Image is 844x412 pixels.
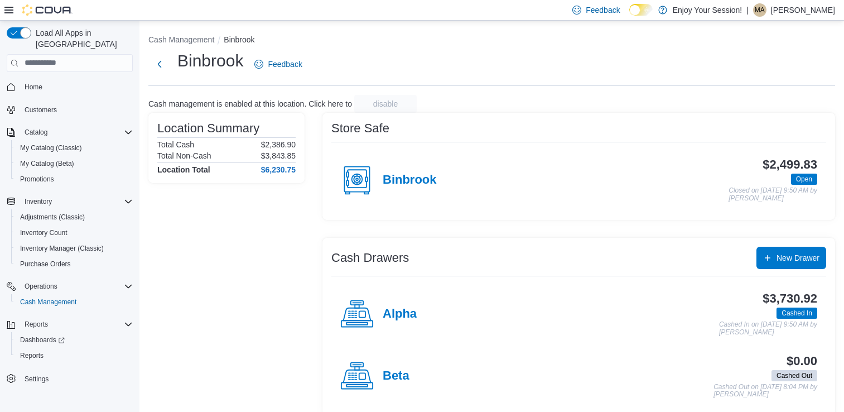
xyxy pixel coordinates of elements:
[16,210,89,224] a: Adjustments (Classic)
[31,27,133,50] span: Load All Apps in [GEOGRAPHIC_DATA]
[729,187,817,202] p: Closed on [DATE] 9:50 AM by [PERSON_NAME]
[354,95,417,113] button: disable
[16,141,133,155] span: My Catalog (Classic)
[11,348,137,363] button: Reports
[20,175,54,184] span: Promotions
[763,292,817,305] h3: $3,730.92
[16,257,133,271] span: Purchase Orders
[2,79,137,95] button: Home
[719,321,817,336] p: Cashed In on [DATE] 9:50 AM by [PERSON_NAME]
[261,140,296,149] p: $2,386.90
[771,3,835,17] p: [PERSON_NAME]
[16,242,108,255] a: Inventory Manager (Classic)
[713,384,817,399] p: Cashed Out on [DATE] 8:04 PM by [PERSON_NAME]
[11,156,137,171] button: My Catalog (Beta)
[25,375,49,384] span: Settings
[383,173,436,188] h4: Binbrook
[25,197,52,206] span: Inventory
[2,370,137,386] button: Settings
[2,194,137,209] button: Inventory
[20,195,56,208] button: Inventory
[16,173,133,186] span: Promotions
[16,210,133,224] span: Adjustments (Classic)
[25,128,47,137] span: Catalog
[11,332,137,348] a: Dashboards
[11,256,137,272] button: Purchase Orders
[20,159,74,168] span: My Catalog (Beta)
[16,157,79,170] a: My Catalog (Beta)
[20,126,52,139] button: Catalog
[331,122,389,135] h3: Store Safe
[763,158,817,171] h3: $2,499.83
[20,126,133,139] span: Catalog
[777,371,812,381] span: Cashed Out
[157,165,210,174] h4: Location Total
[2,279,137,294] button: Operations
[755,3,765,17] span: MA
[16,257,75,271] a: Purchase Orders
[11,225,137,241] button: Inventory Count
[796,174,812,184] span: Open
[20,195,133,208] span: Inventory
[777,308,817,319] span: Cashed In
[25,282,57,291] span: Operations
[20,280,62,293] button: Operations
[383,369,409,384] h4: Beta
[20,280,133,293] span: Operations
[756,247,826,269] button: New Drawer
[25,106,57,114] span: Customers
[20,318,52,331] button: Reports
[11,209,137,225] button: Adjustments (Classic)
[383,307,417,322] h4: Alpha
[16,242,133,255] span: Inventory Manager (Classic)
[787,354,817,368] h3: $0.00
[16,349,133,362] span: Reports
[20,103,61,117] a: Customers
[20,351,44,360] span: Reports
[20,80,133,94] span: Home
[16,173,59,186] a: Promotions
[2,317,137,332] button: Reports
[2,102,137,118] button: Customers
[11,171,137,187] button: Promotions
[148,99,352,108] p: Cash management is enabled at this location. Click here to
[20,336,65,344] span: Dashboards
[16,333,133,347] span: Dashboards
[20,318,133,331] span: Reports
[20,260,71,269] span: Purchase Orders
[782,308,812,318] span: Cashed In
[157,151,211,160] h6: Total Non-Cash
[157,122,259,135] h3: Location Summary
[261,165,296,174] h4: $6,230.75
[20,244,104,253] span: Inventory Manager (Classic)
[771,370,817,381] span: Cashed Out
[11,241,137,256] button: Inventory Manager (Classic)
[268,59,302,70] span: Feedback
[177,50,243,72] h1: Binbrook
[16,141,86,155] a: My Catalog (Classic)
[261,151,296,160] p: $3,843.85
[673,3,742,17] p: Enjoy Your Session!
[629,4,653,16] input: Dark Mode
[16,226,72,239] a: Inventory Count
[25,320,48,329] span: Reports
[791,174,817,185] span: Open
[11,294,137,310] button: Cash Management
[157,140,194,149] h6: Total Cash
[373,98,398,109] span: disable
[20,80,47,94] a: Home
[586,4,620,16] span: Feedback
[16,157,133,170] span: My Catalog (Beta)
[250,53,306,75] a: Feedback
[16,295,81,309] a: Cash Management
[22,4,73,16] img: Cova
[11,140,137,156] button: My Catalog (Classic)
[148,35,214,44] button: Cash Management
[20,298,76,306] span: Cash Management
[16,295,133,309] span: Cash Management
[25,83,42,92] span: Home
[753,3,766,17] div: Morgan Atkinson
[20,213,85,222] span: Adjustments (Classic)
[20,372,53,386] a: Settings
